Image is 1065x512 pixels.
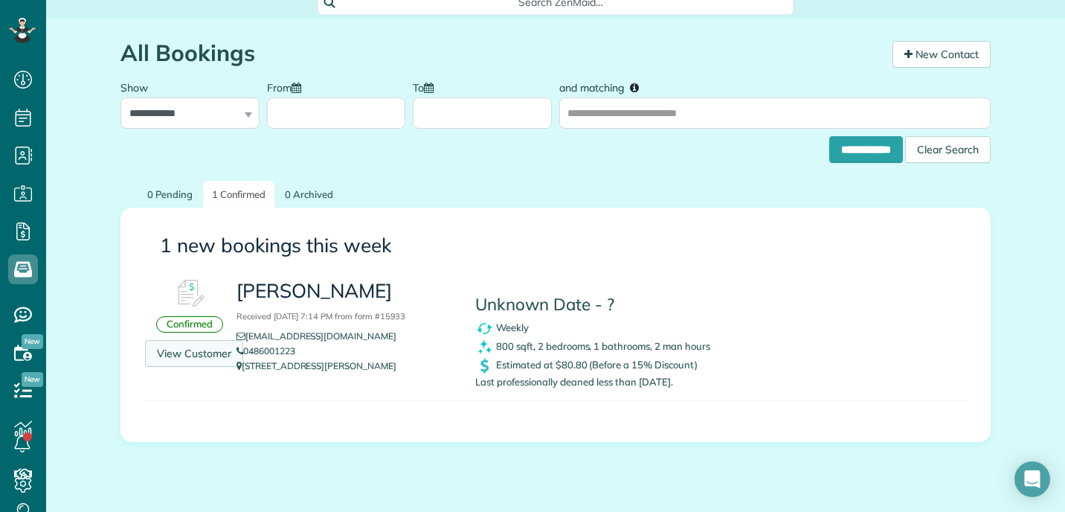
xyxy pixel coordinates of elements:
[496,321,529,333] span: Weekly
[160,235,951,257] h3: 1 new bookings this week
[167,272,212,316] img: Booking #610747
[475,295,752,314] h4: Unknown Date - ?
[496,340,710,352] span: 800 sqft, 2 bedrooms, 1 bathrooms, 2 man hours
[145,340,243,367] a: View Customer
[237,345,295,356] a: 0486001223
[22,334,43,349] span: New
[276,181,342,208] a: 0 Archived
[1014,461,1050,497] div: Open Intercom Messenger
[138,181,202,208] a: 0 Pending
[267,73,309,100] label: From
[203,181,275,208] a: 1 Confirmed
[905,139,991,151] a: Clear Search
[475,319,494,338] img: recurrence_symbol_icon-7cc721a9f4fb8f7b0289d3d97f09a2e367b638918f1a67e51b1e7d8abe5fb8d8.png
[413,73,441,100] label: To
[475,338,494,356] img: clean_symbol_icon-dd072f8366c07ea3eb8378bb991ecd12595f4b76d916a6f83395f9468ae6ecae.png
[237,311,405,321] small: Received [DATE] 7:14 PM from form #15933
[496,359,697,371] span: Estimated at $80.80 (Before a 15% Discount)
[905,136,991,163] div: Clear Search
[475,356,494,375] img: dollar_symbol_icon-bd8a6898b2649ec353a9eba708ae97d8d7348bddd7d2aed9b7e4bf5abd9f4af5.png
[237,359,453,374] p: [STREET_ADDRESS][PERSON_NAME]
[237,330,408,342] a: [EMAIL_ADDRESS][DOMAIN_NAME]
[22,372,43,387] span: New
[237,281,453,323] h3: [PERSON_NAME]
[892,41,991,68] a: New Contact
[464,272,763,390] div: Last professionally cleaned less than [DATE].
[156,316,223,333] div: Confirmed
[559,73,649,100] label: and matching
[120,41,881,65] h1: All Bookings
